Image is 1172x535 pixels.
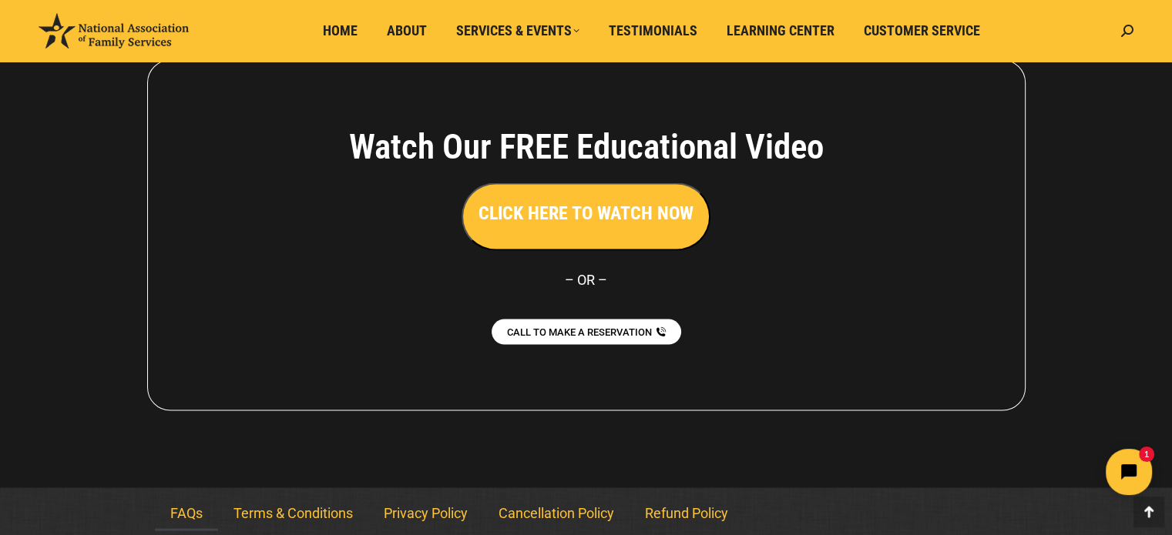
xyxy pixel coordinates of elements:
a: CALL TO MAKE A RESERVATION [492,319,681,344]
a: Terms & Conditions [218,495,368,530]
button: CLICK HERE TO WATCH NOW [462,182,710,250]
span: Customer Service [864,22,980,39]
a: Testimonials [598,16,708,45]
img: National Association of Family Services [39,13,189,48]
a: Privacy Policy [368,495,483,530]
nav: Menu [155,495,1018,530]
a: FAQs [155,495,218,530]
a: CLICK HERE TO WATCH NOW [462,206,710,222]
span: Services & Events [456,22,579,39]
a: Refund Policy [630,495,744,530]
iframe: Tidio Chat [900,436,1165,508]
h3: CLICK HERE TO WATCH NOW [479,199,693,226]
span: Home [323,22,358,39]
span: Testimonials [609,22,697,39]
span: CALL TO MAKE A RESERVATION [507,326,652,336]
a: Cancellation Policy [483,495,630,530]
a: Customer Service [853,16,991,45]
a: Learning Center [716,16,845,45]
span: Learning Center [727,22,835,39]
span: About [387,22,427,39]
a: Home [312,16,368,45]
span: – OR – [565,271,607,287]
h4: Watch Our FREE Educational Video [264,125,909,167]
a: About [376,16,438,45]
